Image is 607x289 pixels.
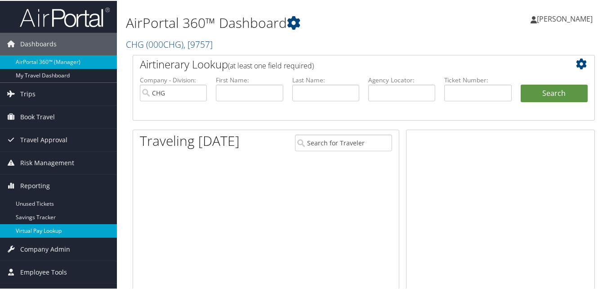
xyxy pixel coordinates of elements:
span: Trips [20,82,36,104]
input: Search for Traveler [295,134,392,150]
span: Company Admin [20,237,70,260]
a: CHG [126,37,213,50]
span: Dashboards [20,32,57,54]
h2: Airtinerary Lookup [140,56,549,71]
span: Reporting [20,174,50,196]
label: First Name: [216,75,283,84]
label: Last Name: [292,75,359,84]
h1: Traveling [DATE] [140,131,240,149]
h1: AirPortal 360™ Dashboard [126,13,443,32]
span: Employee Tools [20,260,67,283]
label: Agency Locator: [368,75,435,84]
span: , [ 9757 ] [183,37,213,50]
span: ( 000CHG ) [146,37,183,50]
a: [PERSON_NAME] [531,5,602,32]
label: Ticket Number: [444,75,511,84]
span: Travel Approval [20,128,67,150]
span: [PERSON_NAME] [537,13,593,23]
span: Risk Management [20,151,74,173]
button: Search [521,84,588,102]
span: (at least one field required) [228,60,314,70]
span: Book Travel [20,105,55,127]
label: Company - Division: [140,75,207,84]
img: airportal-logo.png [20,6,110,27]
